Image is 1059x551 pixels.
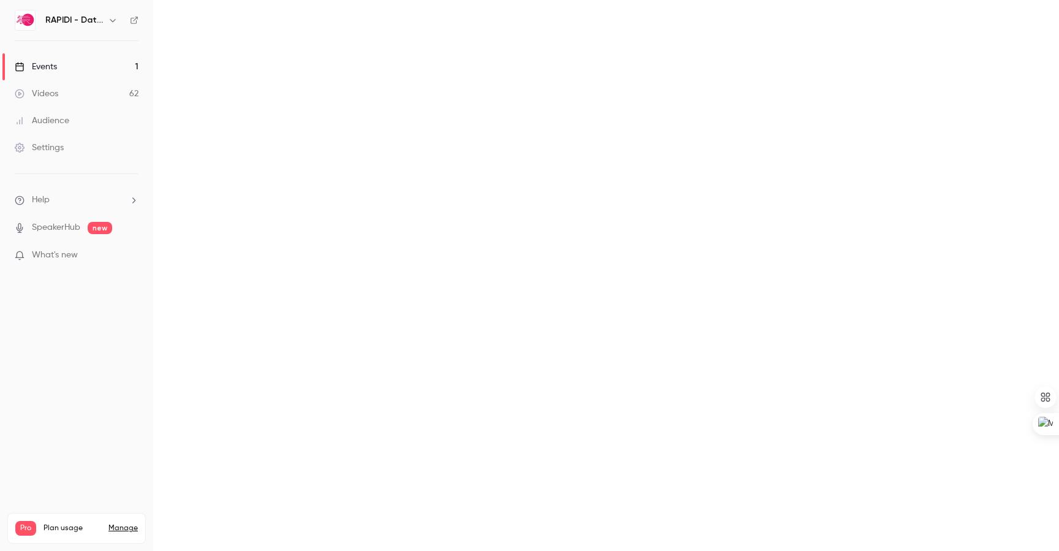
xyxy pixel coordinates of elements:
[45,14,103,26] h6: RAPIDI - Data Integration Solutions
[20,20,29,29] img: logo_orange.svg
[33,71,43,81] img: tab_domain_overview_orange.svg
[44,523,101,533] span: Plan usage
[32,32,135,42] div: Domain: [DOMAIN_NAME]
[34,20,60,29] div: v 4.0.25
[108,523,138,533] a: Manage
[122,71,132,81] img: tab_keywords_by_traffic_grey.svg
[88,222,112,234] span: new
[15,142,64,154] div: Settings
[15,194,139,207] li: help-dropdown-opener
[135,72,207,80] div: Keywords by Traffic
[15,521,36,536] span: Pro
[15,10,35,30] img: RAPIDI - Data Integration Solutions
[124,250,139,261] iframe: Noticeable Trigger
[32,249,78,262] span: What's new
[15,88,58,100] div: Videos
[32,194,50,207] span: Help
[47,72,110,80] div: Domain Overview
[15,115,69,127] div: Audience
[20,32,29,42] img: website_grey.svg
[15,61,57,73] div: Events
[32,221,80,234] a: SpeakerHub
